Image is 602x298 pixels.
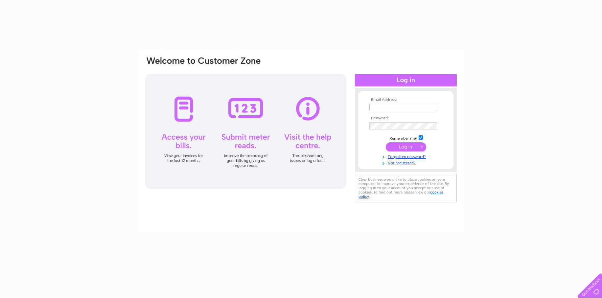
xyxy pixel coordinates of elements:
a: Not registered? [369,159,444,166]
a: Forgotten password? [369,153,444,159]
input: Submit [386,142,426,151]
a: cookies policy [359,190,443,199]
th: Password: [368,116,444,121]
td: Remember me? [368,134,444,141]
div: Clear Business would like to place cookies on your computer to improve your experience of the sit... [355,174,457,202]
th: Email Address: [368,98,444,102]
